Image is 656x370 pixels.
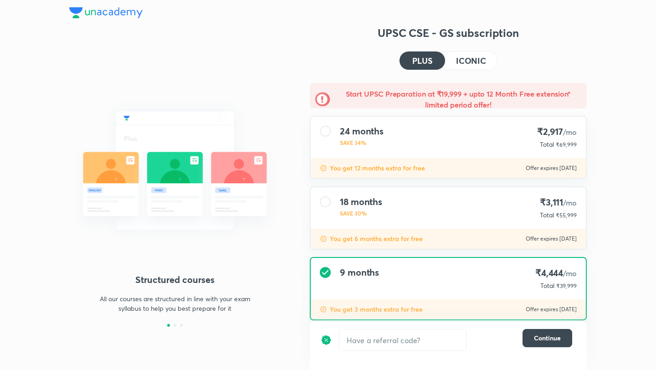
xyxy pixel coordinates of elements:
img: daily_live_classes_be8fa5af21.svg [69,91,281,250]
h4: ₹3,111 [536,196,577,209]
p: Offer expires [DATE] [526,164,577,172]
h4: 18 months [340,196,382,207]
span: ₹55,999 [556,212,577,219]
h4: PLUS [412,57,432,65]
button: PLUS [400,51,445,70]
img: discount [320,306,327,313]
p: All our courses are structured in line with your exam syllabus to help you best prepare for it [96,294,254,313]
span: ₹69,999 [556,141,577,148]
h3: UPSC CSE - GS subscription [310,26,587,40]
button: Continue [523,329,572,347]
p: Offer expires [DATE] [526,306,577,313]
h4: ₹4,444 [535,267,577,279]
span: /mo [563,268,577,278]
img: discount [321,329,332,351]
p: SAVE 34% [340,139,384,147]
span: ₹39,999 [556,283,577,289]
img: - [315,92,330,107]
h4: ICONIC [456,57,486,65]
input: Have a referral code? [339,329,466,351]
p: Total [540,211,554,220]
span: /mo [563,198,577,207]
p: SAVE 30% [340,209,382,217]
img: discount [320,235,327,242]
h5: Start UPSC Preparation at ₹19,999 + upto 12 Month Free extension* limited period offer! [335,88,581,110]
h4: ₹2,917 [536,126,577,138]
button: ICONIC [445,51,497,70]
h4: Structured courses [69,273,281,287]
h4: 24 months [340,126,384,137]
p: Total [540,140,554,149]
p: You get 3 months extra for free [330,305,423,314]
p: You get 12 months extra for free [330,164,425,173]
img: Company Logo [69,7,143,18]
span: /mo [563,127,577,137]
p: Total [540,281,554,290]
h4: 9 months [340,267,379,278]
p: Offer expires [DATE] [526,235,577,242]
p: To be paid as a one-time payment [302,328,594,335]
span: Continue [534,334,561,343]
img: discount [320,164,327,172]
p: You get 6 months extra for free [330,234,423,243]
